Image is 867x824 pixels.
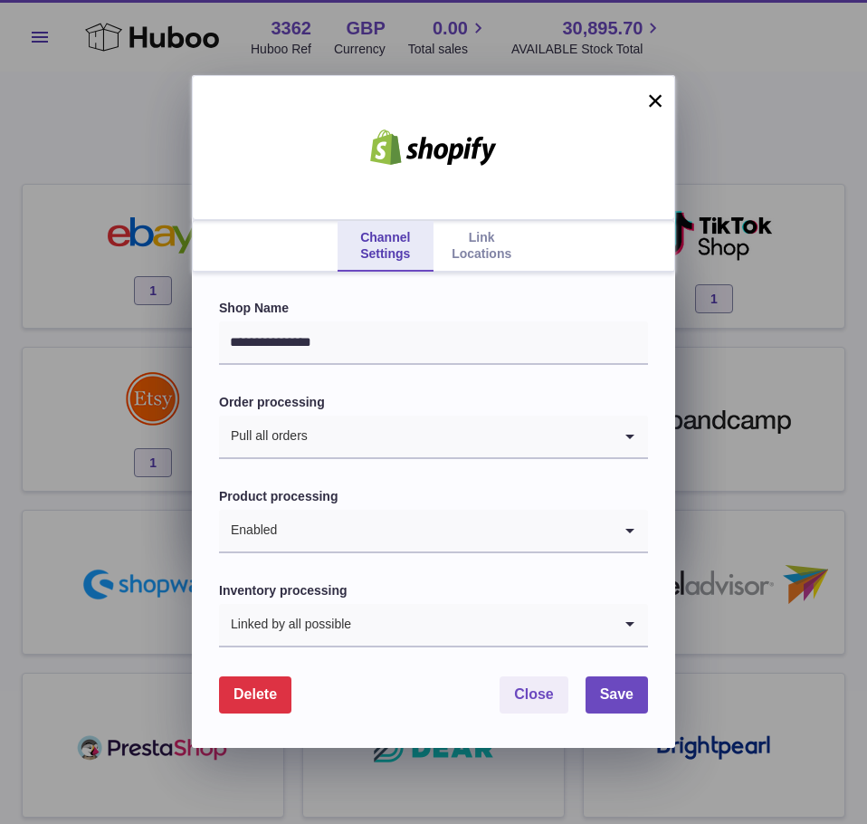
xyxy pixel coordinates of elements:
input: Search for option [309,416,612,457]
button: × [644,90,666,111]
button: Save [586,676,648,714]
span: Linked by all possible [219,604,352,646]
input: Search for option [352,604,612,646]
a: Link Locations [433,221,529,272]
input: Search for option [278,510,612,551]
label: Product processing [219,488,648,505]
div: Search for option [219,510,648,553]
span: Pull all orders [219,416,309,457]
button: Delete [219,676,291,714]
span: Delete [233,686,277,702]
a: Channel Settings [338,221,433,272]
label: Inventory processing [219,582,648,599]
label: Shop Name [219,300,648,317]
img: shopify [357,129,510,166]
label: Order processing [219,394,648,411]
span: Close [514,686,554,702]
span: Enabled [219,510,278,551]
button: Close [500,676,568,714]
div: Search for option [219,604,648,647]
div: Search for option [219,416,648,459]
span: Save [600,686,634,702]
